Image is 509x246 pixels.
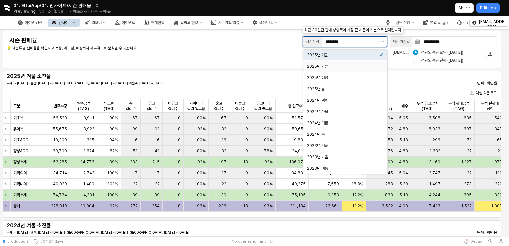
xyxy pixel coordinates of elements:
div: Select an option [303,49,387,174]
span: 12.2% [352,192,363,198]
div: Expand row [3,157,11,167]
span: 92% [197,159,206,165]
span: 273 [464,181,472,187]
div: 입출고 현황 [170,19,206,27]
span: 5.05 [399,115,408,121]
div: 2025년 가을 [307,64,379,69]
span: 11.2% [352,203,363,209]
div: 인사이트 [48,19,80,27]
span: 40,020 [53,181,67,187]
span: 545 [385,170,393,176]
span: 5.04 [399,170,408,176]
div: 2023년 가을 [307,154,379,160]
div: 2024년 봄 [307,132,379,137]
span: 220 [495,181,502,187]
span: 82% [110,148,118,154]
span: 94% [109,137,118,143]
span: 39 [154,192,160,198]
span: 18 [176,159,181,165]
div: 시즌기획/리뷰 [207,19,247,27]
p: Edit app [480,5,496,11]
div: 2025년 겨울 [307,52,379,58]
span: 100% [262,181,273,187]
span: 8 [178,126,181,132]
span: 1,522 [461,203,472,209]
span: 67 [221,115,226,121]
span: 미출고 컬러수 [232,101,248,111]
span: [DEMOGRAPHIC_DATA] 기준: [393,50,446,55]
span: 34,830 [291,170,306,176]
span: 296 [433,137,440,143]
div: Menu item 6 [453,19,470,27]
span: 0 [245,192,248,198]
div: Expand row [3,124,11,134]
span: 100% [262,137,273,143]
div: 리오더 [92,20,102,25]
span: 75,105 [292,192,306,198]
span: 9 [245,126,248,132]
span: 92% [110,203,118,209]
span: 50,652 [292,126,306,132]
p: 단위: 백만원 [456,230,497,235]
button: Releases and History [36,7,68,16]
span: 10,300 [53,137,67,143]
div: 브랜드 전환 [382,19,418,27]
span: 0 [178,115,181,121]
span: 22 [133,181,138,187]
span: 5.20 [399,181,408,187]
div: 시즌선택 [306,38,319,45]
div: 설정/관리 [249,19,282,27]
span: 4,244 [429,192,440,198]
span: 22 [222,181,226,187]
button: 엑셀 다운로드 [467,89,499,97]
span: 0 [245,170,248,176]
span: 67 [154,115,160,121]
span: 1,307 [491,203,502,209]
span: 100% [195,137,206,143]
span: 17,413 [427,203,440,209]
span: 0 [178,137,181,143]
span: 136,079 [289,159,306,165]
span: 0 [178,181,181,187]
span: 7,559 [327,181,339,187]
div: 아이템맵 [111,19,139,27]
div: 아이템 검색 [14,19,46,27]
p: Share [458,5,470,11]
span: 18 [243,203,248,209]
div: Expand row [3,146,11,156]
span: 34,714 [53,170,67,176]
span: 17 [133,170,138,176]
div: 판매현황 [151,20,164,25]
strong: 유아복 [13,127,23,131]
span: 1,332 [429,148,440,154]
span: 3,508 [429,115,440,121]
span: 55,675 [53,126,67,132]
span: 254 [152,203,160,209]
span: 총 입고수량 [288,103,306,109]
div: Expand row [3,190,11,200]
span: 출고 컬러수 [211,101,226,111]
span: 122 [465,170,472,176]
span: 전년도 동일 요일 ([DATE]) [421,50,463,55]
span: 1,127 [461,159,472,165]
span: 101% [107,181,118,187]
span: 272 [130,203,138,209]
span: Previewing [13,8,36,15]
span: 82 [221,126,226,132]
div: 2024년 여름 [307,120,379,126]
span: 0 [178,192,181,198]
span: 330 [494,192,502,198]
span: 347 [494,126,502,132]
span: 100% [107,192,118,198]
span: 24,018 [292,148,306,154]
span: 전년도 동일 날짜 ([DATE]) [421,58,463,63]
span: 80% [197,148,206,154]
span: 395 [464,192,472,198]
span: 14,773 [80,159,94,165]
span: 4.88 [399,159,408,165]
div: 브랜드 전환 [392,20,410,25]
span: 0 [245,181,248,187]
div: 2025년 여름 [307,75,379,80]
span: • [70,9,72,14]
span: 543 [494,115,502,121]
